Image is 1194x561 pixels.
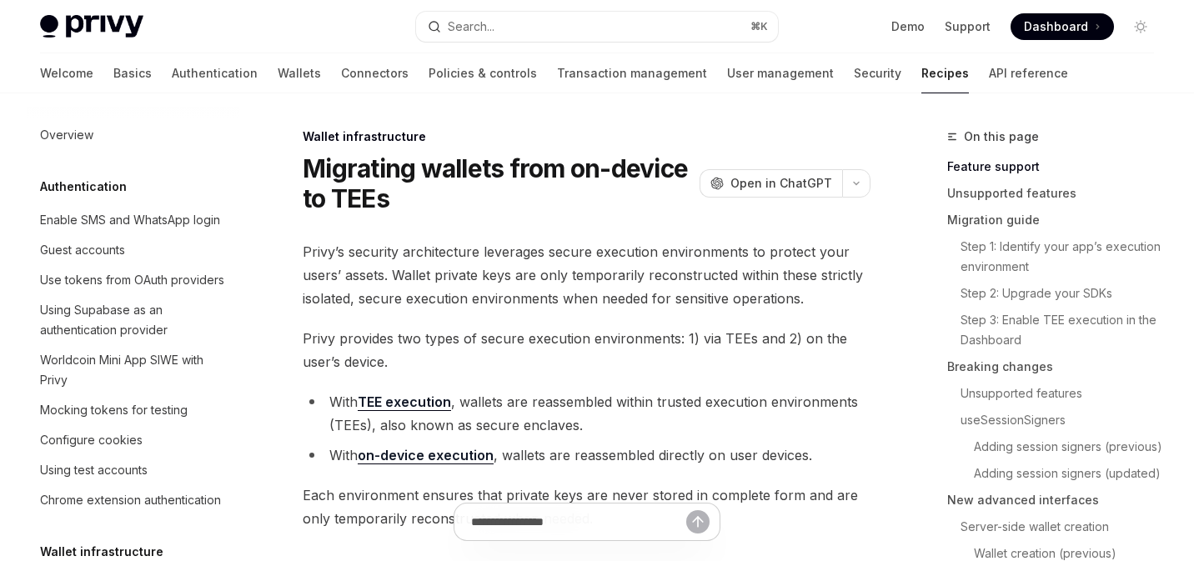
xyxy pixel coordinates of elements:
a: Overview [27,120,240,150]
div: Worldcoin Mini App SIWE with Privy [40,350,230,390]
a: New advanced interfaces [947,487,1167,513]
a: API reference [989,53,1068,93]
a: Configure cookies [27,425,240,455]
a: Demo [891,18,925,35]
h1: Migrating wallets from on-device to TEEs [303,153,693,213]
button: Toggle dark mode [1127,13,1154,40]
span: Each environment ensures that private keys are never stored in complete form and are only tempora... [303,483,870,530]
a: Worldcoin Mini App SIWE with Privy [27,345,240,395]
div: Overview [40,125,93,145]
a: Support [945,18,991,35]
a: TEE execution [358,393,451,411]
a: Feature support [947,153,1167,180]
span: Dashboard [1024,18,1088,35]
h5: Authentication [40,177,127,197]
div: Search... [448,17,494,37]
a: Unsupported features [947,180,1167,207]
div: Configure cookies [40,430,143,450]
a: Using test accounts [27,455,240,485]
li: With , wallets are reassembled directly on user devices. [303,443,870,467]
div: Enable SMS and WhatsApp login [40,210,220,230]
a: Wallets [278,53,321,93]
div: Use tokens from OAuth providers [40,270,224,290]
a: on-device execution [358,447,494,464]
a: User management [727,53,834,93]
a: Step 1: Identify your app’s execution environment [947,233,1167,280]
span: Privy provides two types of secure execution environments: 1) via TEEs and 2) on the user’s device. [303,327,870,373]
a: Security [854,53,901,93]
a: Transaction management [557,53,707,93]
a: useSessionSigners [947,407,1167,433]
span: On this page [964,127,1039,147]
li: With , wallets are reassembled within trusted execution environments (TEEs), also known as secure... [303,390,870,437]
a: Migration guide [947,207,1167,233]
div: Chrome extension authentication [40,490,221,510]
a: Server-side wallet creation [947,513,1167,540]
a: Connectors [341,53,409,93]
a: Guest accounts [27,235,240,265]
a: Enable SMS and WhatsApp login [27,205,240,235]
a: Breaking changes [947,353,1167,380]
a: Step 3: Enable TEE execution in the Dashboard [947,307,1167,353]
span: ⌘ K [750,20,768,33]
a: Chrome extension authentication [27,485,240,515]
span: Privy’s security architecture leverages secure execution environments to protect your users’ asse... [303,240,870,310]
a: Dashboard [1011,13,1114,40]
a: Adding session signers (previous) [947,433,1167,460]
a: Use tokens from OAuth providers [27,265,240,295]
button: Send message [686,510,710,533]
span: Open in ChatGPT [730,175,832,192]
a: Mocking tokens for testing [27,395,240,425]
a: Welcome [40,53,93,93]
div: Guest accounts [40,240,125,260]
a: Unsupported features [947,380,1167,407]
a: Policies & controls [429,53,537,93]
img: light logo [40,15,143,38]
a: Using Supabase as an authentication provider [27,295,240,345]
a: Recipes [921,53,969,93]
div: Using test accounts [40,460,148,480]
a: Adding session signers (updated) [947,460,1167,487]
button: Search...⌘K [416,12,779,42]
a: Basics [113,53,152,93]
a: Authentication [172,53,258,93]
div: Wallet infrastructure [303,128,870,145]
a: Step 2: Upgrade your SDKs [947,280,1167,307]
input: Ask a question... [471,503,686,540]
div: Mocking tokens for testing [40,400,188,420]
button: Open in ChatGPT [700,169,842,198]
div: Using Supabase as an authentication provider [40,300,230,340]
